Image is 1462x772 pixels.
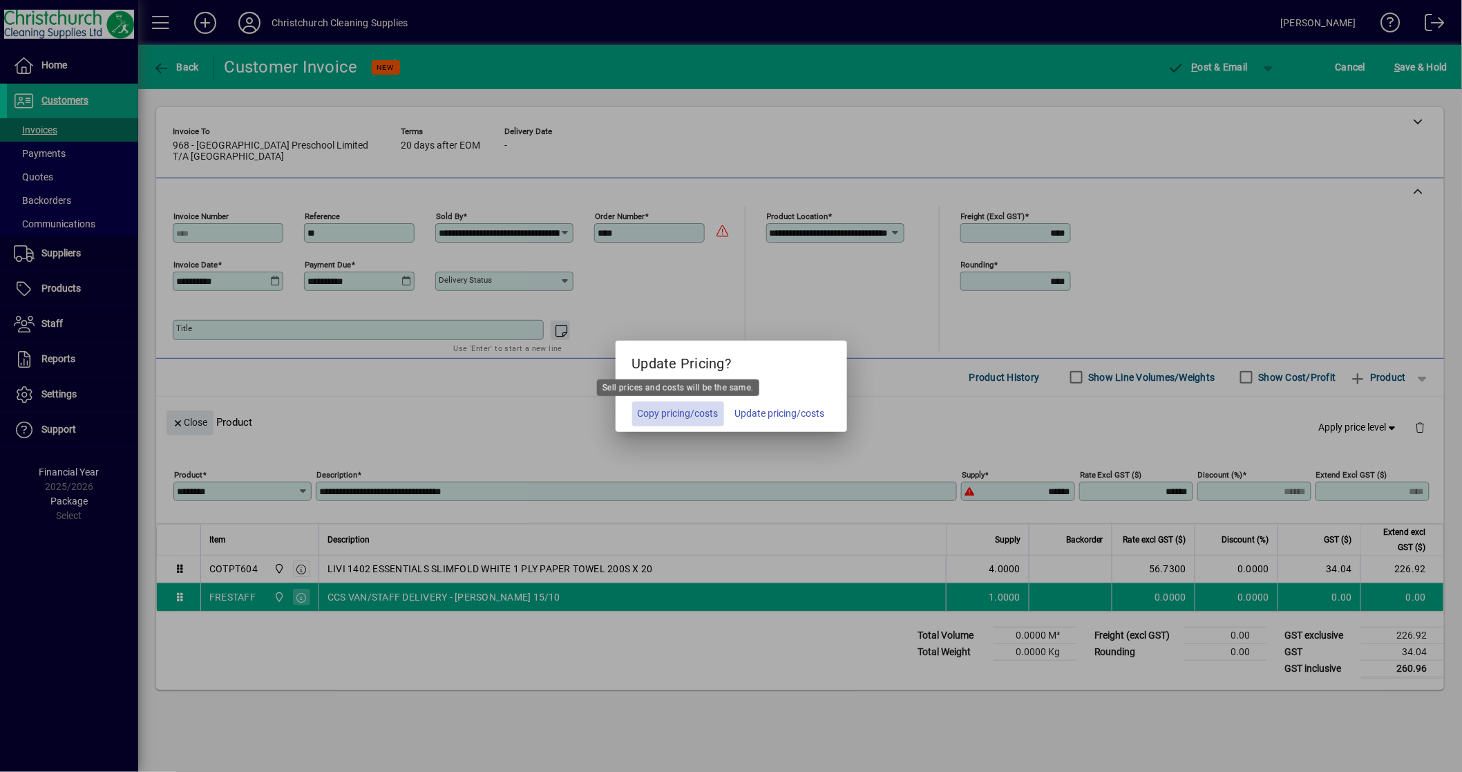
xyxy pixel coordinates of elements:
h5: Update Pricing? [616,341,847,381]
div: Sell prices and costs will be the same. [597,379,759,396]
button: Update pricing/costs [730,402,830,426]
span: Copy pricing/costs [638,406,719,421]
button: Copy pricing/costs [632,402,724,426]
span: Update pricing/costs [735,406,825,421]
